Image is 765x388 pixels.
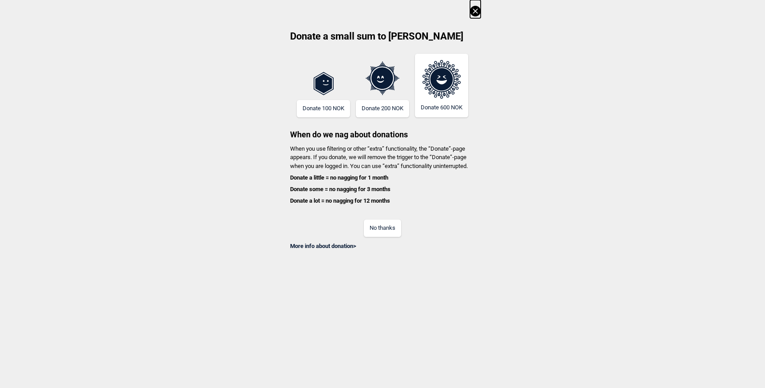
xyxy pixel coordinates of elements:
[297,100,350,117] button: Donate 100 NOK
[290,243,356,249] a: More info about donation>
[284,144,481,205] p: When you use filtering or other “extra” functionality, the “Donate”-page appears. If you donate, ...
[290,174,388,181] b: Donate a little = no nagging for 1 month
[356,100,409,117] button: Donate 200 NOK
[284,30,481,49] h2: Donate a small sum to [PERSON_NAME]
[415,54,468,117] button: Donate 600 NOK
[364,220,401,237] button: No thanks
[284,117,481,140] h3: When do we nag about donations
[290,186,390,192] b: Donate some = no nagging for 3 months
[290,197,390,204] b: Donate a lot = no nagging for 12 months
